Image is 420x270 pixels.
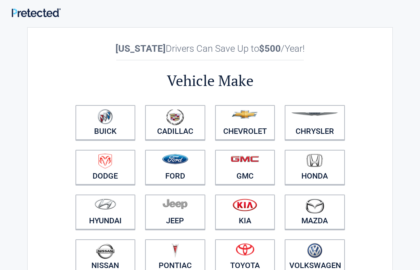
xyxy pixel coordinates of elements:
img: Main Logo [12,8,61,17]
a: Jeep [145,195,205,230]
a: Honda [285,150,345,185]
img: gmc [231,156,259,162]
img: buick [98,109,113,124]
a: Kia [215,195,275,230]
h2: Vehicle Make [70,71,350,91]
a: Chevrolet [215,105,275,140]
a: Buick [75,105,136,140]
img: volkswagen [307,243,322,258]
img: honda [306,154,323,167]
a: Chrysler [285,105,345,140]
img: hyundai [94,198,116,210]
img: chrysler [291,112,338,116]
b: $500 [259,43,281,54]
img: dodge [98,154,112,169]
img: ford [162,154,188,164]
a: Mazda [285,195,345,230]
h2: Drivers Can Save Up to /Year [70,43,350,54]
a: Dodge [75,150,136,185]
a: GMC [215,150,275,185]
img: nissan [96,243,115,259]
img: chevrolet [232,110,258,119]
img: cadillac [166,109,184,125]
img: jeep [163,198,187,209]
a: Hyundai [75,195,136,230]
b: [US_STATE] [115,43,166,54]
a: Cadillac [145,105,205,140]
img: pontiac [171,243,179,258]
img: mazda [305,198,324,214]
a: Ford [145,150,205,185]
img: toyota [236,243,254,256]
img: kia [233,198,257,211]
